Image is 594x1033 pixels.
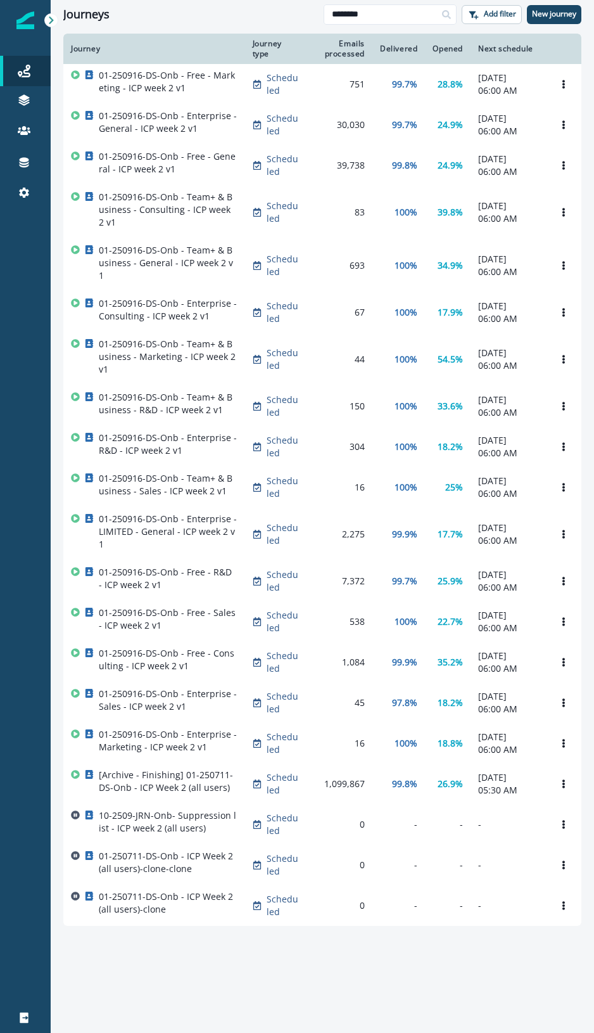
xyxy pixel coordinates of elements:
p: 06:00 AM [478,312,538,325]
p: 99.8% [392,159,417,172]
p: [DATE] [478,609,538,622]
a: 01-250916-DS-Onb - Enterprise - Consulting - ICP week 2 v1Scheduled67100%17.9%[DATE]06:00 AMOptions [63,292,581,333]
button: Options [553,303,574,322]
div: 0 [313,899,365,912]
div: 1,099,867 [313,778,365,790]
p: Scheduled [267,394,299,419]
h1: Journeys [63,8,110,22]
p: 100% [395,259,417,272]
p: 99.7% [392,119,417,131]
p: Scheduled [267,731,299,756]
p: 99.9% [392,656,417,669]
a: 01-250916-DS-Onb - Enterprise - Sales - ICP week 2 v1Scheduled4597.8%18.2%[DATE]06:00 AMOptions [63,683,581,723]
button: Options [553,156,574,175]
p: 25.9% [438,575,463,587]
button: Options [553,350,574,369]
p: 06:00 AM [478,447,538,459]
p: 24.9% [438,119,463,131]
p: 06:00 AM [478,406,538,419]
p: 05:30 AM [478,784,538,797]
p: 06:00 AM [478,125,538,138]
p: [DATE] [478,475,538,487]
div: 150 [313,400,365,413]
div: 16 [313,737,365,750]
p: [DATE] [478,731,538,743]
p: [Archive - Finishing] 01-250711-DS-Onb - ICP Week 2 (all users) [99,769,237,794]
button: Options [553,256,574,275]
p: - [478,818,538,831]
div: - [380,859,417,871]
p: 06:00 AM [478,359,538,372]
p: Scheduled [267,253,299,278]
p: 99.8% [392,778,417,790]
p: [DATE] [478,690,538,703]
p: 01-250916-DS-Onb - Team+ & Business - R&D - ICP week 2 v1 [99,391,237,416]
p: 24.9% [438,159,463,172]
div: 83 [313,206,365,219]
p: 01-250916-DS-Onb - Enterprise - Sales - ICP week 2 v1 [99,688,237,713]
button: Options [553,653,574,672]
p: 01-250916-DS-Onb - Team+ & Business - Sales - ICP week 2 v1 [99,472,237,497]
div: - [380,818,417,831]
p: 54.5% [438,353,463,366]
div: 693 [313,259,365,272]
p: [DATE] [478,434,538,447]
p: 33.6% [438,400,463,413]
p: Scheduled [267,690,299,715]
p: 26.9% [438,778,463,790]
p: Scheduled [267,347,299,372]
p: - [478,859,538,871]
p: [DATE] [478,153,538,165]
p: 01-250916-DS-Onb - Team+ & Business - General - ICP week 2 v1 [99,244,237,282]
p: [DATE] [478,347,538,359]
a: 01-250916-DS-Onb - Free - R&D - ICP week 2 v1Scheduled7,37299.7%25.9%[DATE]06:00 AMOptions [63,561,581,601]
p: [DATE] [478,650,538,662]
p: Scheduled [267,609,299,634]
p: Scheduled [267,475,299,500]
p: [DATE] [478,300,538,312]
p: 06:00 AM [478,534,538,547]
div: 0 [313,859,365,871]
p: 99.7% [392,78,417,91]
p: 01-250916-DS-Onb - Enterprise - Marketing - ICP week 2 v1 [99,728,237,754]
a: 01-250916-DS-Onb - Team+ & Business - General - ICP week 2 v1Scheduled693100%34.9%[DATE]06:00 AMO... [63,239,581,292]
div: 0 [313,818,365,831]
p: 01-250916-DS-Onb - Free - General - ICP week 2 v1 [99,150,237,176]
div: 304 [313,440,365,453]
p: 34.9% [438,259,463,272]
div: 2,275 [313,528,365,541]
div: Emails processed [313,39,365,59]
a: 10-2509-JRN-Onb- Suppression list - ICP week 2 (all users)Scheduled0---Options [63,804,581,845]
button: Options [553,203,574,222]
a: 01-250916-DS-Onb - Enterprise - LIMITED - General - ICP week 2 v1Scheduled2,27599.9%17.7%[DATE]06... [63,508,581,561]
p: [DATE] [478,771,538,784]
div: 538 [313,615,365,628]
div: 7,372 [313,575,365,587]
button: Options [553,437,574,456]
div: 44 [313,353,365,366]
p: 39.8% [438,206,463,219]
p: 28.8% [438,78,463,91]
p: [DATE] [478,253,538,266]
p: Scheduled [267,300,299,325]
p: 06:00 AM [478,743,538,756]
p: 06:00 AM [478,703,538,715]
p: Scheduled [267,112,299,138]
a: 01-250916-DS-Onb - Free - Consulting - ICP week 2 v1Scheduled1,08499.9%35.2%[DATE]06:00 AMOptions [63,642,581,683]
div: Opened [433,44,463,54]
button: Options [553,525,574,544]
p: 01-250711-DS-Onb - ICP Week 2 (all users)-clone-clone [99,850,237,875]
p: 100% [395,481,417,494]
button: Options [553,397,574,416]
p: 06:00 AM [478,165,538,178]
p: Scheduled [267,200,299,225]
p: 01-250916-DS-Onb - Enterprise - LIMITED - General - ICP week 2 v1 [99,513,237,551]
p: 100% [395,615,417,628]
button: Options [553,115,574,134]
a: 01-250916-DS-Onb - Team+ & Business - Consulting - ICP week 2 v1Scheduled83100%39.8%[DATE]06:00 A... [63,186,581,239]
a: 01-250916-DS-Onb - Team+ & Business - Marketing - ICP week 2 v1Scheduled44100%54.5%[DATE]06:00 AM... [63,333,581,386]
div: Delivered [380,44,417,54]
p: 100% [395,737,417,750]
div: 30,030 [313,119,365,131]
p: 01-250916-DS-Onb - Free - Consulting - ICP week 2 v1 [99,647,237,672]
